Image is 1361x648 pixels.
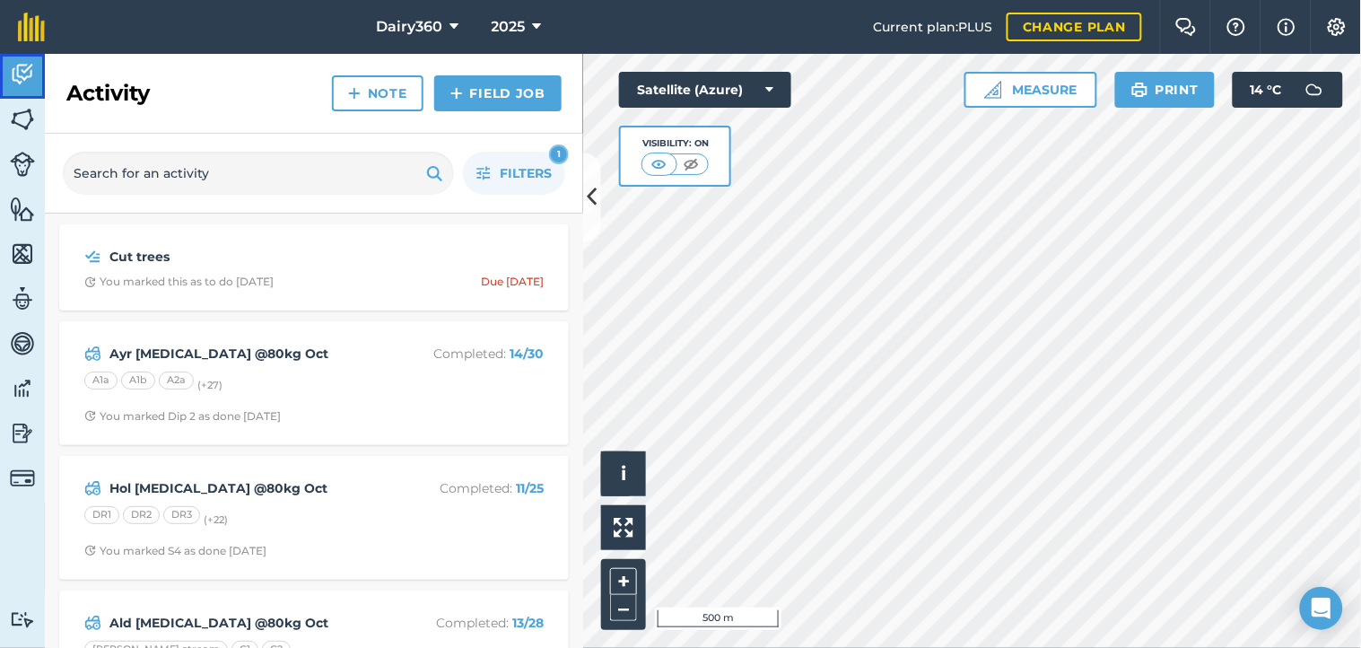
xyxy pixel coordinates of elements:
img: A cog icon [1326,18,1348,36]
button: Filters [463,152,565,195]
img: Ruler icon [984,81,1002,99]
img: svg+xml;base64,PHN2ZyB4bWxucz0iaHR0cDovL3d3dy53My5vcmcvMjAwMC9zdmciIHdpZHRoPSI1MCIgaGVpZ2h0PSI0MC... [680,155,702,173]
div: A2a [159,372,194,390]
div: You marked Dip 2 as done [DATE] [84,409,281,424]
div: DR1 [84,506,119,524]
img: A question mark icon [1226,18,1247,36]
img: svg+xml;base64,PHN2ZyB4bWxucz0iaHR0cDovL3d3dy53My5vcmcvMjAwMC9zdmciIHdpZHRoPSIxNCIgaGVpZ2h0PSIyNC... [348,83,361,104]
img: svg+xml;base64,PD94bWwgdmVyc2lvbj0iMS4wIiBlbmNvZGluZz0idXRmLTgiPz4KPCEtLSBHZW5lcmF0b3I6IEFkb2JlIE... [10,285,35,312]
strong: Ald [MEDICAL_DATA] @80kg Oct [109,613,394,633]
a: Ayr [MEDICAL_DATA] @80kg OctCompleted: 14/30A1aA1bA2a(+27)Clock with arrow pointing clockwiseYou ... [70,332,558,434]
div: A1b [121,372,155,390]
div: DR2 [123,506,160,524]
span: i [621,462,626,485]
img: svg+xml;base64,PD94bWwgdmVyc2lvbj0iMS4wIiBlbmNvZGluZz0idXRmLTgiPz4KPCEtLSBHZW5lcmF0b3I6IEFkb2JlIE... [1296,72,1332,108]
img: svg+xml;base64,PD94bWwgdmVyc2lvbj0iMS4wIiBlbmNvZGluZz0idXRmLTgiPz4KPCEtLSBHZW5lcmF0b3I6IEFkb2JlIE... [10,466,35,491]
span: 14 ° C [1251,72,1282,108]
div: Open Intercom Messenger [1300,587,1343,630]
img: svg+xml;base64,PD94bWwgdmVyc2lvbj0iMS4wIiBlbmNvZGluZz0idXRmLTgiPz4KPCEtLSBHZW5lcmF0b3I6IEFkb2JlIE... [84,477,101,499]
img: svg+xml;base64,PD94bWwgdmVyc2lvbj0iMS4wIiBlbmNvZGluZz0idXRmLTgiPz4KPCEtLSBHZW5lcmF0b3I6IEFkb2JlIE... [10,152,35,177]
img: Two speech bubbles overlapping with the left bubble in the forefront [1175,18,1197,36]
strong: Hol [MEDICAL_DATA] @80kg Oct [109,478,394,498]
img: svg+xml;base64,PHN2ZyB4bWxucz0iaHR0cDovL3d3dy53My5vcmcvMjAwMC9zdmciIHdpZHRoPSI1MCIgaGVpZ2h0PSI0MC... [648,155,670,173]
button: Measure [964,72,1097,108]
a: Cut treesClock with arrow pointing clockwiseYou marked this as to do [DATE]Due [DATE] [70,235,558,300]
a: Hol [MEDICAL_DATA] @80kg OctCompleted: 11/25DR1DR2DR3(+22)Clock with arrow pointing clockwiseYou ... [70,467,558,569]
span: 2025 [492,16,526,38]
button: Satellite (Azure) [619,72,791,108]
img: svg+xml;base64,PD94bWwgdmVyc2lvbj0iMS4wIiBlbmNvZGluZz0idXRmLTgiPz4KPCEtLSBHZW5lcmF0b3I6IEFkb2JlIE... [84,246,101,267]
img: svg+xml;base64,PHN2ZyB4bWxucz0iaHR0cDovL3d3dy53My5vcmcvMjAwMC9zdmciIHdpZHRoPSIxNCIgaGVpZ2h0PSIyNC... [450,83,463,104]
strong: Ayr [MEDICAL_DATA] @80kg Oct [109,344,394,363]
img: Four arrows, one pointing top left, one top right, one bottom right and the last bottom left [614,518,633,538]
img: svg+xml;base64,PD94bWwgdmVyc2lvbj0iMS4wIiBlbmNvZGluZz0idXRmLTgiPz4KPCEtLSBHZW5lcmF0b3I6IEFkb2JlIE... [10,330,35,357]
span: Filters [500,163,552,183]
button: + [610,568,637,595]
input: Search for an activity [63,152,454,195]
img: svg+xml;base64,PD94bWwgdmVyc2lvbj0iMS4wIiBlbmNvZGluZz0idXRmLTgiPz4KPCEtLSBHZW5lcmF0b3I6IEFkb2JlIE... [10,611,35,628]
div: You marked S4 as done [DATE] [84,544,266,558]
a: Note [332,75,423,111]
img: Clock with arrow pointing clockwise [84,276,96,288]
img: svg+xml;base64,PHN2ZyB4bWxucz0iaHR0cDovL3d3dy53My5vcmcvMjAwMC9zdmciIHdpZHRoPSI1NiIgaGVpZ2h0PSI2MC... [10,241,35,267]
button: 14 °C [1233,72,1343,108]
button: Print [1115,72,1216,108]
p: Completed : [401,478,544,498]
img: svg+xml;base64,PHN2ZyB4bWxucz0iaHR0cDovL3d3dy53My5vcmcvMjAwMC9zdmciIHdpZHRoPSI1NiIgaGVpZ2h0PSI2MC... [10,106,35,133]
img: svg+xml;base64,PHN2ZyB4bWxucz0iaHR0cDovL3d3dy53My5vcmcvMjAwMC9zdmciIHdpZHRoPSIxOSIgaGVpZ2h0PSIyNC... [426,162,443,184]
img: svg+xml;base64,PHN2ZyB4bWxucz0iaHR0cDovL3d3dy53My5vcmcvMjAwMC9zdmciIHdpZHRoPSIxNyIgaGVpZ2h0PSIxNy... [1278,16,1296,38]
span: Current plan : PLUS [873,17,992,37]
div: You marked this as to do [DATE] [84,275,274,289]
div: A1a [84,372,118,390]
img: svg+xml;base64,PHN2ZyB4bWxucz0iaHR0cDovL3d3dy53My5vcmcvMjAwMC9zdmciIHdpZHRoPSIxOSIgaGVpZ2h0PSIyNC... [1131,79,1148,101]
p: Completed : [401,613,544,633]
strong: Cut trees [109,247,394,267]
strong: 14 / 30 [510,346,544,362]
img: fieldmargin Logo [18,13,45,41]
a: Change plan [1007,13,1142,41]
strong: 11 / 25 [516,480,544,496]
div: Visibility: On [641,136,710,151]
small: (+ 27 ) [197,380,222,392]
img: Clock with arrow pointing clockwise [84,410,96,422]
p: Completed : [401,344,544,363]
button: – [610,595,637,621]
img: svg+xml;base64,PD94bWwgdmVyc2lvbj0iMS4wIiBlbmNvZGluZz0idXRmLTgiPz4KPCEtLSBHZW5lcmF0b3I6IEFkb2JlIE... [84,612,101,634]
strong: 13 / 28 [512,615,544,631]
img: svg+xml;base64,PD94bWwgdmVyc2lvbj0iMS4wIiBlbmNvZGluZz0idXRmLTgiPz4KPCEtLSBHZW5lcmF0b3I6IEFkb2JlIE... [84,343,101,364]
h2: Activity [66,79,150,108]
div: Due [DATE] [481,275,544,289]
a: Field Job [434,75,562,111]
small: (+ 22 ) [204,514,228,527]
img: svg+xml;base64,PD94bWwgdmVyc2lvbj0iMS4wIiBlbmNvZGluZz0idXRmLTgiPz4KPCEtLSBHZW5lcmF0b3I6IEFkb2JlIE... [10,420,35,447]
img: svg+xml;base64,PD94bWwgdmVyc2lvbj0iMS4wIiBlbmNvZGluZz0idXRmLTgiPz4KPCEtLSBHZW5lcmF0b3I6IEFkb2JlIE... [10,375,35,402]
div: 1 [549,144,569,164]
div: DR3 [163,506,200,524]
img: svg+xml;base64,PD94bWwgdmVyc2lvbj0iMS4wIiBlbmNvZGluZz0idXRmLTgiPz4KPCEtLSBHZW5lcmF0b3I6IEFkb2JlIE... [10,61,35,88]
img: Clock with arrow pointing clockwise [84,545,96,556]
button: i [601,451,646,496]
span: Dairy360 [377,16,443,38]
img: svg+xml;base64,PHN2ZyB4bWxucz0iaHR0cDovL3d3dy53My5vcmcvMjAwMC9zdmciIHdpZHRoPSI1NiIgaGVpZ2h0PSI2MC... [10,196,35,223]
